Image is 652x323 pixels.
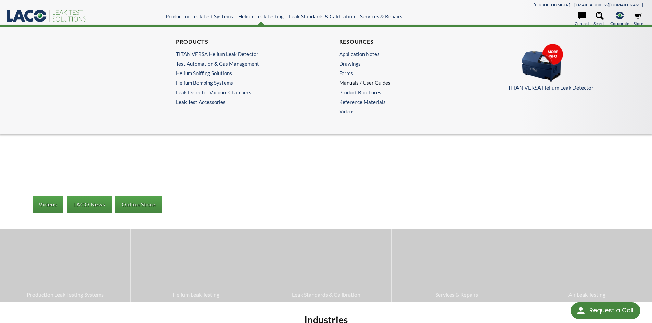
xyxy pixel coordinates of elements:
[508,44,576,82] img: Menu_Pods_TV.png
[3,290,127,299] span: Production Leak Testing Systems
[534,2,570,8] a: [PHONE_NUMBER]
[339,70,473,76] a: Forms
[508,83,639,92] p: TITAN VERSA Helium Leak Detector
[176,89,309,95] a: Leak Detector Vacuum Chambers
[574,2,643,8] a: [EMAIL_ADDRESS][DOMAIN_NAME]
[360,13,402,19] a: Services & Repairs
[289,13,355,19] a: Leak Standards & Calibration
[261,229,391,302] a: Leak Standards & Calibration
[339,80,473,86] a: Manuals / User Guides
[571,302,640,319] div: Request a Call
[134,290,257,299] span: Helium Leak Testing
[115,196,162,213] a: Online Store
[176,70,309,76] a: Helium Sniffing Solutions
[392,229,522,302] a: Services & Repairs
[176,80,309,86] a: Helium Bombing Systems
[131,229,261,302] a: Helium Leak Testing
[339,51,473,57] a: Application Notes
[176,60,309,67] a: Test Automation & Gas Management
[339,108,476,115] a: Videos
[33,196,63,213] a: Videos
[265,290,388,299] span: Leak Standards & Calibration
[610,20,629,27] span: Corporate
[395,290,518,299] span: Services & Repairs
[575,305,586,316] img: round button
[525,290,649,299] span: Air Leak Testing
[575,12,589,27] a: Contact
[166,13,233,19] a: Production Leak Test Systems
[522,229,652,302] a: Air Leak Testing
[339,60,473,67] a: Drawings
[508,44,639,92] a: TITAN VERSA Helium Leak Detector
[238,13,284,19] a: Helium Leak Testing
[176,51,309,57] a: TITAN VERSA Helium Leak Detector
[339,38,473,45] h4: Resources
[339,99,473,105] a: Reference Materials
[634,12,643,27] a: Store
[589,302,634,318] div: Request a Call
[593,12,606,27] a: Search
[339,89,473,95] a: Product Brochures
[67,196,112,213] a: LACO News
[176,99,313,105] a: Leak Test Accessories
[176,38,309,45] h4: Products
